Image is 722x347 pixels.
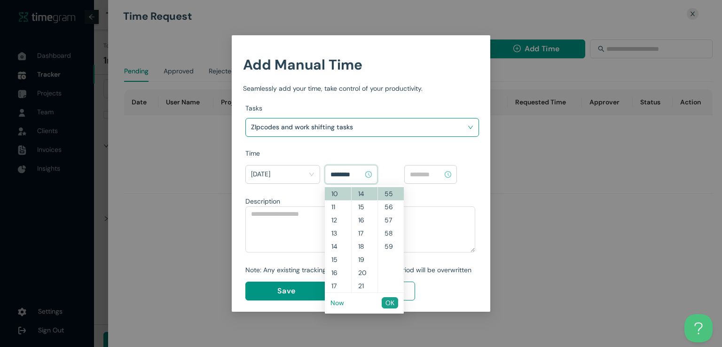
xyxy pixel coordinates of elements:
[378,200,404,213] div: 56
[243,83,479,94] div: Seamlessly add your time, take control of your productivity.
[378,240,404,253] div: 59
[325,213,351,227] div: 12
[330,299,344,307] a: Now
[378,213,404,227] div: 57
[245,265,475,275] div: Note: Any existing tracking data for the selected period will be overwritten
[325,266,351,279] div: 16
[245,196,475,206] div: Description
[385,298,394,308] span: OK
[352,240,377,253] div: 18
[352,279,377,292] div: 21
[352,266,377,279] div: 20
[352,200,377,213] div: 15
[325,187,351,200] div: 10
[245,282,327,300] button: Save
[382,297,398,308] button: OK
[352,213,377,227] div: 16
[251,120,361,134] h1: ZIpcodes and work shifting tasks
[245,148,479,158] div: Time
[243,54,479,76] h1: Add Manual Time
[325,227,351,240] div: 13
[684,314,713,342] iframe: Toggle Customer Support
[325,240,351,253] div: 14
[325,253,351,266] div: 15
[378,227,404,240] div: 58
[352,253,377,266] div: 19
[352,227,377,240] div: 17
[378,187,404,200] div: 55
[325,279,351,292] div: 17
[352,187,377,200] div: 14
[245,103,479,113] div: Tasks
[277,285,295,297] span: Save
[251,167,314,182] span: Today
[325,200,351,213] div: 11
